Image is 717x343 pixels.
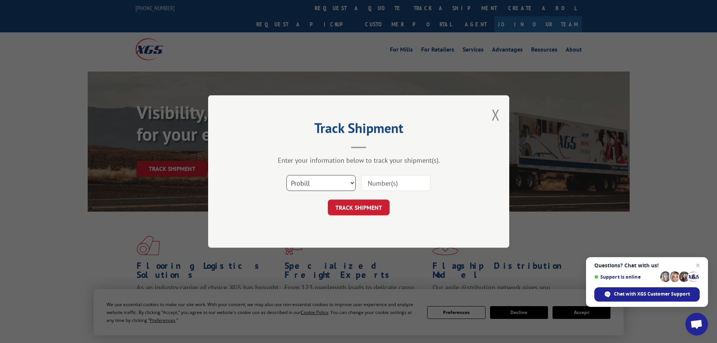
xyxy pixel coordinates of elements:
[492,105,500,125] button: Close modal
[361,175,431,191] input: Number(s)
[594,262,700,268] span: Questions? Chat with us!
[246,123,472,137] h2: Track Shipment
[614,291,690,297] span: Chat with XGS Customer Support
[328,200,390,215] button: TRACK SHIPMENT
[246,156,472,165] div: Enter your information below to track your shipment(s).
[594,274,658,280] span: Support is online
[594,287,700,302] span: Chat with XGS Customer Support
[685,313,708,335] a: Open chat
